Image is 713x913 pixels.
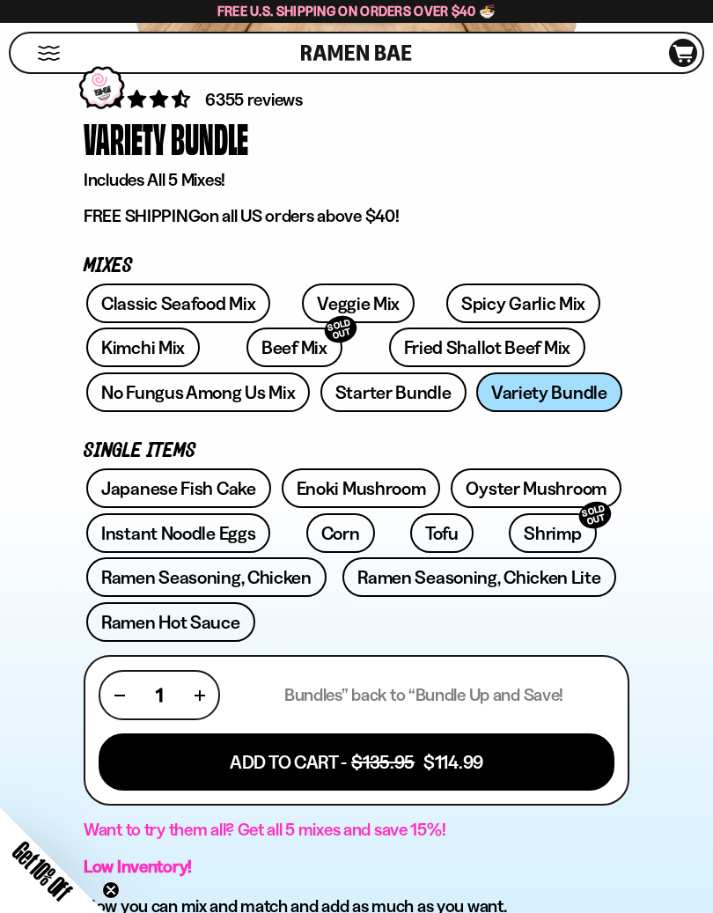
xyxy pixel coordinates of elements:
[86,328,200,367] a: Kimchi Mix
[84,443,629,460] p: Single Items
[451,468,621,508] a: Oyster Mushroom
[321,313,360,347] div: SOLD OUT
[246,328,342,367] a: Beef MixSOLD OUT
[410,513,474,553] a: Tofu
[156,684,163,706] span: 1
[84,258,629,275] p: Mixes
[342,557,615,597] a: Ramen Seasoning, Chicken Lite
[37,46,61,61] button: Mobile Menu Trigger
[102,881,120,899] button: Close teaser
[84,169,629,191] p: Includes All 5 Mixes!
[446,283,600,323] a: Spicy Garlic Mix
[320,372,467,412] a: Starter Bundle
[84,113,166,165] div: Variety
[302,283,415,323] a: Veggie Mix
[509,513,596,553] a: ShrimpSOLD OUT
[84,88,194,110] span: 4.63 stars
[171,113,248,165] div: Bundle
[86,513,270,553] a: Instant Noodle Eggs
[84,205,200,226] strong: FREE SHIPPING
[99,733,614,791] button: Add To Cart - $135.95 $114.99
[84,205,629,227] p: on all US orders above $40!
[284,684,563,706] p: Bundles” back to “Bundle Up and Save!
[205,89,303,110] span: 6355 reviews
[306,513,375,553] a: Corn
[576,497,614,532] div: SOLD OUT
[217,3,496,19] span: Free U.S. Shipping on Orders over $40 🍜
[84,856,192,877] strong: Low Inventory!
[86,557,327,597] a: Ramen Seasoning, Chicken
[86,468,271,508] a: Japanese Fish Cake
[84,819,445,840] span: Want to try them all? Get all 5 mixes and save 15%!
[86,372,310,412] a: No Fungus Among Us Mix
[389,328,585,367] a: Fried Shallot Beef Mix
[86,602,255,642] a: Ramen Hot Sauce
[282,468,441,508] a: Enoki Mushroom
[8,836,77,905] span: Get 10% Off
[86,283,270,323] a: Classic Seafood Mix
